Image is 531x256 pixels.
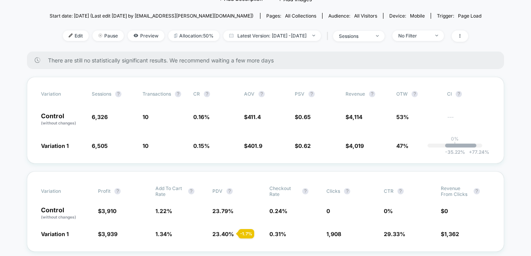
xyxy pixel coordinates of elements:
[397,188,404,194] button: ?
[325,30,333,42] span: |
[155,208,172,214] span: 1.22 %
[410,13,425,19] span: mobile
[114,188,121,194] button: ?
[41,91,84,97] span: Variation
[312,35,315,36] img: end
[295,91,305,97] span: PSV
[102,208,116,214] span: 3,910
[326,188,340,194] span: Clicks
[143,91,171,97] span: Transactions
[50,13,253,19] span: Start date: [DATE] (Last edit [DATE] by [EMAIL_ADDRESS][PERSON_NAME][DOMAIN_NAME])
[155,185,184,197] span: Add To Cart Rate
[41,113,84,126] p: Control
[441,208,448,214] span: $
[92,91,111,97] span: Sessions
[258,91,265,97] button: ?
[93,30,124,41] span: Pause
[168,30,219,41] span: Allocation: 50%
[384,208,393,214] span: 0 %
[102,231,118,237] span: 3,939
[328,13,377,19] div: Audience:
[465,149,489,155] span: 77.24 %
[41,185,84,197] span: Variation
[115,91,121,97] button: ?
[98,208,116,214] span: $
[212,231,234,237] span: 23.40 %
[445,149,465,155] span: -35.22 %
[383,13,431,19] span: Device:
[326,231,341,237] span: 1,908
[41,121,76,125] span: (without changes)
[376,35,379,37] img: end
[248,114,261,120] span: 411.4
[269,185,298,197] span: Checkout Rate
[298,114,311,120] span: 0.65
[444,208,448,214] span: 0
[212,208,233,214] span: 23.79 %
[441,185,470,197] span: Revenue From Clicks
[69,34,73,37] img: edit
[474,188,480,194] button: ?
[244,142,262,149] span: $
[396,114,409,120] span: 53%
[155,231,172,237] span: 1.34 %
[41,231,69,237] span: Variation 1
[285,13,316,19] span: all collections
[295,142,311,149] span: $
[344,188,350,194] button: ?
[41,207,90,220] p: Control
[193,91,200,97] span: CR
[437,13,481,19] div: Trigger:
[396,91,439,97] span: OTW
[238,229,254,238] div: - 1.7 %
[469,149,472,155] span: +
[444,231,459,237] span: 1,362
[295,114,311,120] span: $
[92,114,108,120] span: 6,326
[223,30,321,41] span: Latest Version: [DATE] - [DATE]
[346,142,364,149] span: $
[398,33,429,39] div: No Filter
[458,13,481,19] span: Page Load
[266,13,316,19] div: Pages:
[193,114,210,120] span: 0.16 %
[346,91,365,97] span: Revenue
[384,231,405,237] span: 29.33 %
[41,215,76,219] span: (without changes)
[384,188,394,194] span: CTR
[435,35,438,36] img: end
[98,231,118,237] span: $
[193,142,210,149] span: 0.15 %
[451,136,459,142] p: 0%
[454,142,456,148] p: |
[412,91,418,97] button: ?
[369,91,375,97] button: ?
[92,142,108,149] span: 6,505
[269,231,286,237] span: 0.31 %
[308,91,315,97] button: ?
[441,231,459,237] span: $
[244,91,255,97] span: AOV
[456,91,462,97] button: ?
[229,34,233,37] img: calendar
[41,142,69,149] span: Variation 1
[128,30,164,41] span: Preview
[349,114,362,120] span: 4,114
[212,188,223,194] span: PDV
[349,142,364,149] span: 4,019
[447,115,490,126] span: ---
[143,114,148,120] span: 10
[98,188,110,194] span: Profit
[48,57,488,64] span: There are still no statistically significant results. We recommend waiting a few more days
[174,34,177,38] img: rebalance
[269,208,287,214] span: 0.24 %
[226,188,233,194] button: ?
[175,91,181,97] button: ?
[396,142,408,149] span: 47%
[354,13,377,19] span: All Visitors
[204,91,210,97] button: ?
[248,142,262,149] span: 401.9
[143,142,148,149] span: 10
[244,114,261,120] span: $
[98,34,102,37] img: end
